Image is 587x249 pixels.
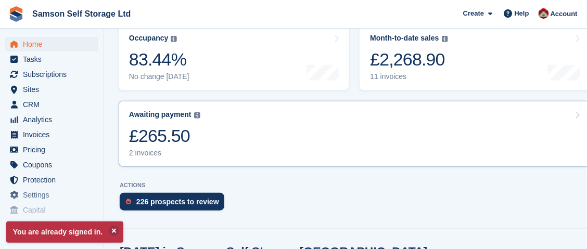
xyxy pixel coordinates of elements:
[194,112,200,119] img: icon-info-grey-7440780725fd019a000dd9b08b2336e03edf1995a4989e88bcd33f0948082b44.svg
[539,8,549,19] img: Ian
[515,8,529,19] span: Help
[23,203,85,217] span: Capital
[5,67,98,82] a: menu
[8,6,24,22] img: stora-icon-8386f47178a22dfd0bd8f6a31ec36ba5ce8667c1dd55bd0f319d3a0aa187defe.svg
[442,36,448,42] img: icon-info-grey-7440780725fd019a000dd9b08b2336e03edf1995a4989e88bcd33f0948082b44.svg
[5,203,98,217] a: menu
[6,221,123,243] p: You are already signed in.
[23,158,85,172] span: Coupons
[129,34,168,43] div: Occupancy
[129,72,189,81] div: No change [DATE]
[5,37,98,51] a: menu
[129,49,189,70] div: 83.44%
[28,5,135,22] a: Samson Self Storage Ltd
[129,125,200,147] div: £265.50
[5,82,98,97] a: menu
[23,173,85,187] span: Protection
[23,37,85,51] span: Home
[119,24,349,90] a: Occupancy 83.44% No change [DATE]
[5,112,98,127] a: menu
[23,112,85,127] span: Analytics
[5,127,98,142] a: menu
[5,97,98,112] a: menu
[126,199,131,205] img: prospect-51fa495bee0391a8d652442698ab0144808aea92771e9ea1ae160a38d050c398.svg
[370,49,448,70] div: £2,268.90
[551,9,578,19] span: Account
[5,173,98,187] a: menu
[136,198,219,206] div: 226 prospects to review
[5,142,98,157] a: menu
[463,8,484,19] span: Create
[23,127,85,142] span: Invoices
[120,193,229,216] a: 226 prospects to review
[171,36,177,42] img: icon-info-grey-7440780725fd019a000dd9b08b2336e03edf1995a4989e88bcd33f0948082b44.svg
[23,82,85,97] span: Sites
[5,158,98,172] a: menu
[129,149,200,158] div: 2 invoices
[5,188,98,202] a: menu
[370,34,439,43] div: Month-to-date sales
[23,142,85,157] span: Pricing
[23,188,85,202] span: Settings
[5,52,98,67] a: menu
[23,52,85,67] span: Tasks
[23,67,85,82] span: Subscriptions
[129,110,192,119] div: Awaiting payment
[370,72,448,81] div: 11 invoices
[23,97,85,112] span: CRM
